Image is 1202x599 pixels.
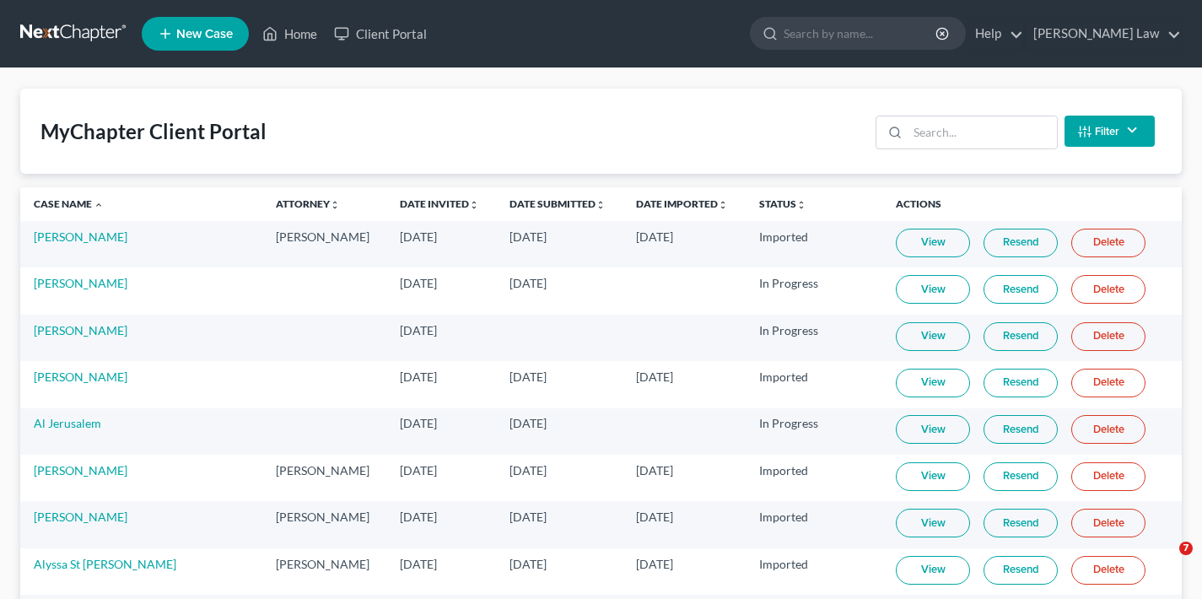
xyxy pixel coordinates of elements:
[984,462,1058,491] a: Resend
[509,370,547,384] span: [DATE]
[1071,509,1145,537] a: Delete
[759,197,806,210] a: Statusunfold_more
[509,557,547,571] span: [DATE]
[984,415,1058,444] a: Resend
[400,416,437,430] span: [DATE]
[94,200,104,210] i: expand_less
[509,416,547,430] span: [DATE]
[967,19,1023,49] a: Help
[469,200,479,210] i: unfold_more
[34,463,127,478] a: [PERSON_NAME]
[262,455,386,501] td: [PERSON_NAME]
[509,510,547,524] span: [DATE]
[1179,542,1193,555] span: 7
[896,229,970,257] a: View
[330,200,340,210] i: unfold_more
[636,557,673,571] span: [DATE]
[984,275,1058,304] a: Resend
[262,501,386,548] td: [PERSON_NAME]
[509,463,547,478] span: [DATE]
[400,323,437,337] span: [DATE]
[746,548,883,595] td: Imported
[400,510,437,524] span: [DATE]
[1071,462,1145,491] a: Delete
[1025,19,1181,49] a: [PERSON_NAME] Law
[34,416,101,430] a: Al Jerusalem
[400,557,437,571] span: [DATE]
[326,19,435,49] a: Client Portal
[34,510,127,524] a: [PERSON_NAME]
[746,315,883,361] td: In Progress
[784,18,938,49] input: Search by name...
[796,200,806,210] i: unfold_more
[509,229,547,244] span: [DATE]
[984,509,1058,537] a: Resend
[1071,275,1145,304] a: Delete
[896,556,970,585] a: View
[718,200,728,210] i: unfold_more
[896,275,970,304] a: View
[746,267,883,314] td: In Progress
[908,116,1057,148] input: Search...
[984,556,1058,585] a: Resend
[34,557,176,571] a: Alyssa St [PERSON_NAME]
[984,369,1058,397] a: Resend
[596,200,606,210] i: unfold_more
[400,276,437,290] span: [DATE]
[636,463,673,478] span: [DATE]
[1071,556,1145,585] a: Delete
[1065,116,1155,147] button: Filter
[34,276,127,290] a: [PERSON_NAME]
[896,462,970,491] a: View
[636,370,673,384] span: [DATE]
[636,510,673,524] span: [DATE]
[1145,542,1185,582] iframe: Intercom live chat
[896,322,970,351] a: View
[1071,229,1145,257] a: Delete
[746,455,883,501] td: Imported
[896,509,970,537] a: View
[400,229,437,244] span: [DATE]
[34,229,127,244] a: [PERSON_NAME]
[746,501,883,548] td: Imported
[509,197,606,210] a: Date Submittedunfold_more
[896,415,970,444] a: View
[746,361,883,407] td: Imported
[746,408,883,455] td: In Progress
[882,187,1182,221] th: Actions
[40,118,267,145] div: MyChapter Client Portal
[1071,415,1145,444] a: Delete
[1071,369,1145,397] a: Delete
[400,463,437,478] span: [DATE]
[896,369,970,397] a: View
[254,19,326,49] a: Home
[262,548,386,595] td: [PERSON_NAME]
[34,323,127,337] a: [PERSON_NAME]
[400,197,479,210] a: Date Invitedunfold_more
[746,221,883,267] td: Imported
[1071,322,1145,351] a: Delete
[34,370,127,384] a: [PERSON_NAME]
[276,197,340,210] a: Attorneyunfold_more
[509,276,547,290] span: [DATE]
[636,229,673,244] span: [DATE]
[34,197,104,210] a: Case Name expand_less
[636,197,728,210] a: Date Importedunfold_more
[984,322,1058,351] a: Resend
[262,221,386,267] td: [PERSON_NAME]
[400,370,437,384] span: [DATE]
[176,28,233,40] span: New Case
[984,229,1058,257] a: Resend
